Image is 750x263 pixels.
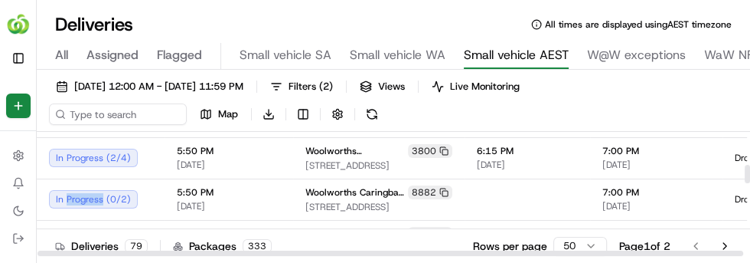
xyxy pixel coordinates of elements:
span: [DATE] [177,200,281,212]
input: Clear [40,99,253,115]
button: [DATE] 12:00 AM - [DATE] 11:59 PM [49,76,250,97]
button: Filters(2) [263,76,340,97]
span: [DATE] [177,159,281,171]
span: Map [218,107,238,121]
span: Filters [289,80,333,94]
span: 6:15 PM [477,145,578,157]
div: Packages [173,238,272,254]
span: All times are displayed using AEST timezone [545,18,732,31]
span: 7:00 PM [602,186,710,199]
span: Small vehicle AEST [464,46,569,64]
img: HomeRun [6,12,31,37]
button: Live Monitoring [425,76,527,97]
span: Small vehicle SA [240,46,331,64]
button: Views [353,76,412,97]
span: Small vehicle WA [350,46,445,64]
span: Flagged [157,46,202,64]
h1: Deliveries [55,12,133,37]
span: All [55,46,68,64]
img: Nash [15,15,46,46]
span: 5:50 PM [177,145,281,157]
span: [STREET_ADDRESS] [305,201,452,213]
span: 7:00 PM [602,228,710,240]
span: Live Monitoring [450,80,520,94]
span: [DATE] [602,200,710,212]
button: HomeRun [6,6,31,43]
span: 7:00 PM [602,145,710,157]
div: Deliveries [55,238,148,254]
div: Page 1 of 2 [619,238,670,254]
span: [DATE] [602,159,710,171]
p: Rows per page [473,238,547,254]
span: [STREET_ADDRESS] [305,159,452,172]
button: Map [193,104,245,125]
span: 5:50 PM [177,186,281,199]
div: 333 [243,239,272,253]
span: Assigned [86,46,139,64]
span: Woolworths [GEOGRAPHIC_DATA] (VDOS) [305,145,405,157]
span: [DATE] 12:00 AM - [DATE] 11:59 PM [74,80,243,94]
span: Pylon [152,150,185,161]
span: [DATE] [477,159,578,171]
input: Type to search [49,104,187,125]
a: Powered byPylon [108,149,185,161]
span: Views [378,80,405,94]
p: Welcome 👋 [15,61,279,86]
div: 8882 [408,186,452,199]
div: 3800 [408,144,452,158]
span: Woolworths Caringbah CFC (CDOS) [305,228,405,240]
div: 8882 [408,227,452,241]
div: 79 [125,239,148,253]
span: 5:50 PM [177,228,281,240]
span: Woolworths Caringbah CFC (CDOS) [305,186,405,199]
span: ( 2 ) [319,80,333,94]
button: Refresh [361,104,383,125]
span: W@W exceptions [587,46,686,64]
